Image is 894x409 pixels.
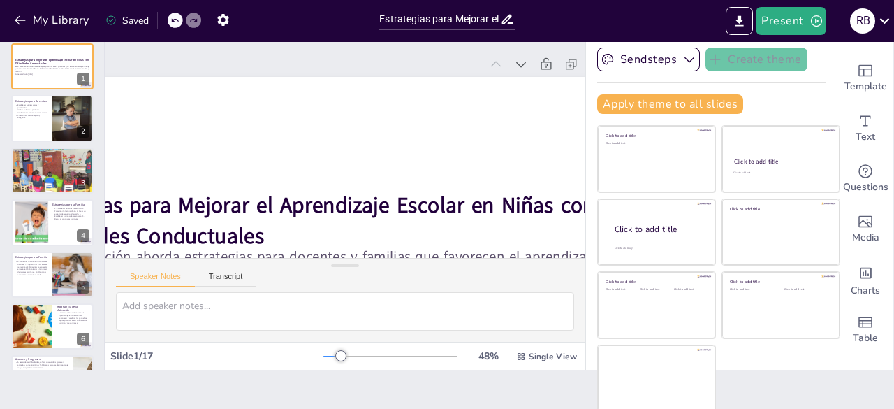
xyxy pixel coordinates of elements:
div: 3 [77,177,89,189]
div: 48 % [471,350,505,363]
div: R B [850,8,875,34]
p: Avances y Progresos [15,357,69,361]
span: Template [844,79,887,94]
p: 6. Mantener la calma en situaciones difíciles. 7. Proporcionar actividades recreativas. 8. Foment... [15,260,48,275]
div: Click to add text [784,288,828,292]
p: 1. Establecer horarios de estudio. 2. Fomentar la lectura diaria. 3. Crear un espacio de estudio ... [52,208,89,220]
p: Establecer rutinas claras y predecibles. [15,103,48,108]
div: 2 [77,125,89,138]
p: Mantener comunicación con la familia. [15,160,89,163]
button: Sendsteps [597,48,700,71]
div: Click to add title [734,157,827,166]
div: 1 [77,73,89,85]
p: Estrategias para Docentes [15,150,89,154]
div: 3 [11,148,94,194]
button: Export to PowerPoint [726,7,753,35]
p: Estrategias para Docentes [15,99,48,103]
p: Crear un ambiente seguro y acogedor. [15,113,48,118]
div: Click to add text [606,142,705,145]
div: Click to add title [730,279,830,285]
span: Questions [843,180,888,195]
div: 1 [11,43,94,89]
button: My Library [10,9,95,31]
div: Click to add title [606,133,705,138]
p: Estrategias para la Familia [15,254,48,259]
div: Click to add text [730,288,774,292]
div: Click to add text [640,288,671,292]
span: Charts [851,283,880,299]
div: Add a table [837,305,893,355]
button: R B [850,7,875,35]
p: Importancia de la Motivación [57,305,89,313]
div: 5 [77,281,89,294]
p: Utilizar herramientas visuales. [15,152,89,155]
div: Click to add title [615,224,704,236]
strong: Estrategias para Mejorar el Aprendizaje Escolar en Niñas con Dificultades Conductuales [15,58,89,66]
div: 4 [11,199,94,245]
div: 2 [11,95,94,141]
div: Click to add title [606,279,705,285]
p: Adaptar las actividades a su nivel. [15,157,89,160]
div: 4 [77,229,89,242]
div: Add text boxes [837,103,893,154]
div: Add images, graphics, shapes or video [837,204,893,254]
p: Esta presentación aborda estrategias para docentes y familias que favorecen el aprendizaje y conv... [15,65,89,73]
span: Text [856,129,875,145]
div: Add charts and graphs [837,254,893,305]
span: Media [852,230,879,245]
div: Click to add text [606,288,637,292]
p: Proporcionar descansos cortos. [15,155,89,157]
div: Click to add text [674,288,705,292]
span: Table [853,331,878,346]
input: Insert title [379,9,499,29]
div: Add ready made slides [837,53,893,103]
div: Click to add text [733,171,826,175]
p: Utilizar refuerzos positivos. [15,108,48,111]
button: Transcript [195,272,257,287]
div: Click to add body [615,247,703,250]
span: Single View [529,351,577,362]
div: 5 [11,252,94,298]
button: Apply theme to all slides [597,94,743,114]
p: Estrategias para la Familia [52,203,89,207]
button: Speaker Notes [116,272,195,287]
div: Saved [105,14,149,27]
p: La motivación es clave para el aprendizaje. Es fundamental reconocer y celebrar los pequeños logr... [57,312,89,324]
button: Create theme [705,48,807,71]
p: Implementar actividades sensoriales. [15,111,48,114]
p: A pesar de las dificultades, se han observado mejoras en atención, concentración, y habilidades m... [15,361,69,369]
div: Click to add title [730,206,830,211]
div: 6 [77,333,89,345]
div: Get real-time input from your audience [837,154,893,204]
div: Slide 1 / 17 [110,350,323,363]
button: Present [756,7,826,35]
div: 6 [11,303,94,350]
p: Generated with [URL] [15,73,89,76]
